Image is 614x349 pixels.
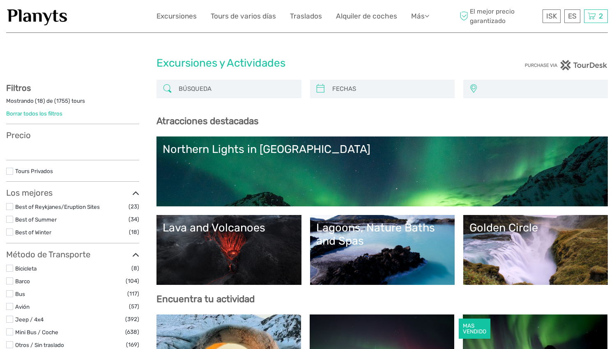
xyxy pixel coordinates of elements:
[459,319,490,339] div: MAS VENDIDO
[15,168,53,174] a: Tours Privados
[15,291,25,297] a: Bus
[37,97,43,105] label: 18
[15,265,37,272] a: Bicicleta
[546,12,557,20] span: ISK
[316,221,448,248] div: Lagoons, Nature Baths and Spas
[125,327,139,337] span: (638)
[15,203,100,210] a: Best of Reykjanes/Eruption Sites
[163,221,295,279] a: Lava and Volcanoes
[156,116,258,127] b: Atracciones destacadas
[15,303,30,310] a: Avión
[56,97,68,105] label: 1755
[6,83,31,93] strong: Filtros
[15,342,64,348] a: Otros / Sin traslado
[15,329,58,335] a: Mini Bus / Coche
[6,250,139,259] h3: Método de Transporte
[6,130,139,140] h3: Precio
[127,289,139,298] span: (117)
[336,10,397,22] a: Alquiler de coches
[175,82,297,96] input: BÚSQUEDA
[15,229,51,236] a: Best of Winter
[163,143,602,156] div: Northern Lights in [GEOGRAPHIC_DATA]
[316,221,448,279] a: Lagoons, Nature Baths and Spas
[156,57,458,70] h1: Excursiones y Actividades
[129,215,139,224] span: (34)
[598,12,604,20] span: 2
[15,278,30,284] a: Barco
[156,10,197,22] a: Excursiones
[469,221,602,279] a: Golden Circle
[290,10,322,22] a: Traslados
[211,10,276,22] a: Tours de varios días
[129,202,139,211] span: (23)
[469,221,602,234] div: Golden Circle
[156,294,255,305] b: Encuentra tu actividad
[6,97,139,110] div: Mostrando ( ) de ( ) tours
[6,6,69,26] img: 1453-555b4ac7-172b-4ae9-927d-298d0724a4f4_logo_small.jpg
[125,314,139,324] span: (392)
[131,263,139,273] span: (8)
[6,188,139,198] h3: Los mejores
[129,227,139,237] span: (18)
[163,143,602,200] a: Northern Lights in [GEOGRAPHIC_DATA]
[524,60,608,70] img: PurchaseViaTourDesk.png
[329,82,451,96] input: FECHAS
[15,316,44,323] a: Jeep / 4x4
[6,110,62,117] a: Borrar todos los filtros
[126,276,139,286] span: (104)
[163,221,295,234] div: Lava and Volcanoes
[564,9,580,23] div: ES
[129,302,139,311] span: (57)
[458,7,540,25] span: El mejor precio garantizado
[411,10,429,22] a: Más
[15,216,57,223] a: Best of Summer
